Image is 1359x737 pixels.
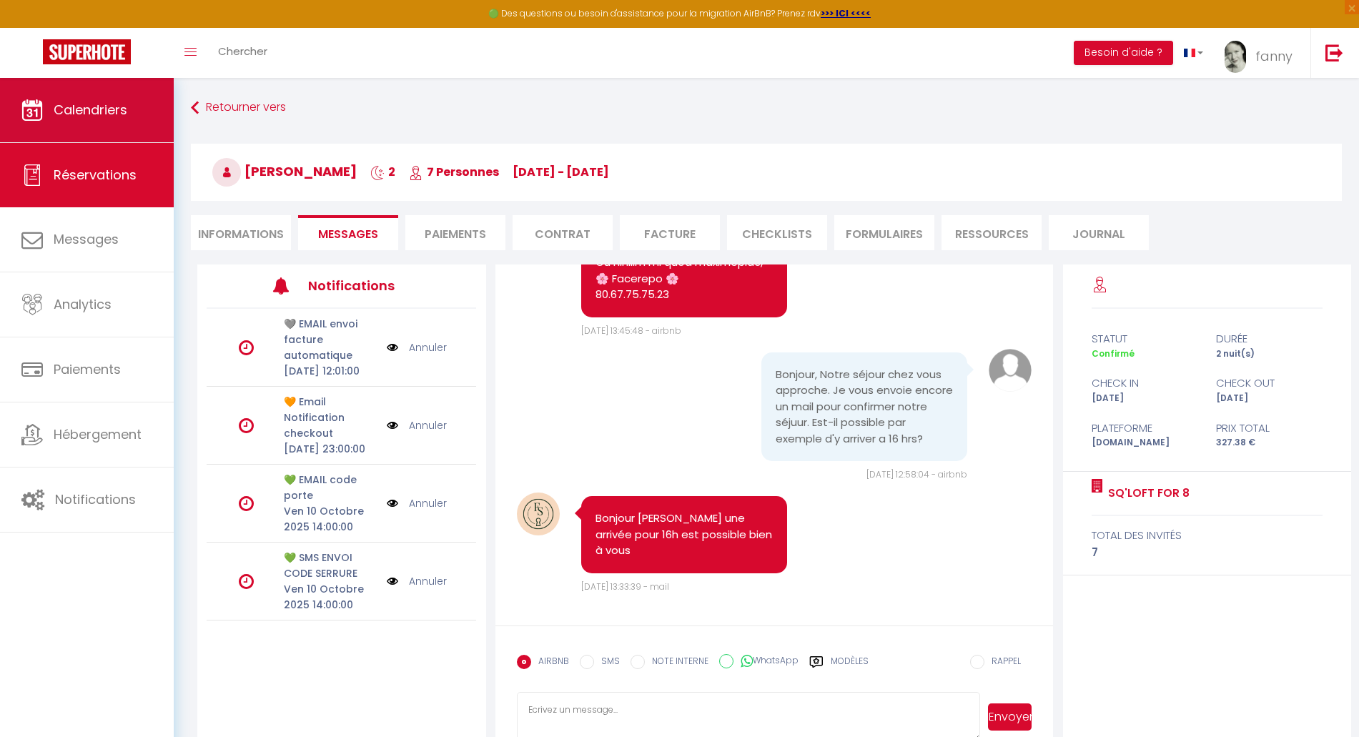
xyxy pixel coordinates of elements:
[1255,47,1293,65] span: fanny
[191,95,1342,121] a: Retourner vers
[318,226,378,242] span: Messages
[387,417,398,433] img: NO IMAGE
[1207,392,1332,405] div: [DATE]
[1082,392,1207,405] div: [DATE]
[1092,347,1135,360] span: Confirmé
[1082,436,1207,450] div: [DOMAIN_NAME]
[54,166,137,184] span: Réservations
[54,230,119,248] span: Messages
[776,367,953,447] pre: Bonjour, Notre séjour chez vous approche. Je vous envoie encore un mail pour confirmer notre séju...
[513,215,613,250] li: Contrat
[218,44,267,59] span: Chercher
[284,316,377,363] p: 🩶 EMAIL envoi facture automatique
[1092,527,1323,544] div: total des invités
[989,349,1032,392] img: avatar.png
[1207,330,1332,347] div: durée
[834,215,934,250] li: FORMULAIRES
[513,164,609,180] span: [DATE] - [DATE]
[308,269,420,302] h3: Notifications
[1225,41,1246,73] img: ...
[866,468,967,480] span: [DATE] 12:58:04 - airbnb
[1074,41,1173,65] button: Besoin d'aide ?
[191,215,291,250] li: Informations
[727,215,827,250] li: CHECKLISTS
[54,425,142,443] span: Hébergement
[517,493,560,535] img: 17451787733459.jpg
[645,655,708,671] label: NOTE INTERNE
[212,162,357,180] span: [PERSON_NAME]
[1082,330,1207,347] div: statut
[409,495,447,511] a: Annuler
[284,581,377,613] p: Ven 10 Octobre 2025 14:00:00
[409,573,447,589] a: Annuler
[988,703,1032,731] button: Envoyer
[54,101,127,119] span: Calendriers
[54,360,121,378] span: Paiements
[387,495,398,511] img: NO IMAGE
[409,417,447,433] a: Annuler
[581,325,681,337] span: [DATE] 13:45:48 - airbnb
[207,28,278,78] a: Chercher
[1214,28,1310,78] a: ... fanny
[55,490,136,508] span: Notifications
[1103,485,1190,502] a: SQ'Loft for 8
[409,164,499,180] span: 7 Personnes
[1207,375,1332,392] div: check out
[594,655,620,671] label: SMS
[370,164,395,180] span: 2
[387,573,398,589] img: NO IMAGE
[284,441,377,457] p: [DATE] 23:00:00
[284,472,377,503] p: 💚 EMAIL code porte
[1207,436,1332,450] div: 327.38 €
[942,215,1042,250] li: Ressources
[409,340,447,355] a: Annuler
[620,215,720,250] li: Facture
[581,580,669,593] span: [DATE] 13:33:39 - mail
[596,510,773,559] pre: Bonjour [PERSON_NAME] une arrivée pour 16h est possible bien à vous
[733,654,799,670] label: WhatsApp
[831,655,869,680] label: Modèles
[531,655,569,671] label: AIRBNB
[284,363,377,379] p: [DATE] 12:01:00
[284,550,377,581] p: 💚 SMS ENVOI CODE SERRURE
[821,7,871,19] a: >>> ICI <<<<
[1325,44,1343,61] img: logout
[387,340,398,355] img: NO IMAGE
[1049,215,1149,250] li: Journal
[1207,420,1332,437] div: Prix total
[984,655,1021,671] label: RAPPEL
[1092,544,1323,561] div: 7
[1207,347,1332,361] div: 2 nuit(s)
[284,394,377,441] p: 🧡 Email Notification checkout
[405,215,505,250] li: Paiements
[1082,375,1207,392] div: check in
[284,503,377,535] p: Ven 10 Octobre 2025 14:00:00
[43,39,131,64] img: Super Booking
[54,295,112,313] span: Analytics
[1082,420,1207,437] div: Plateforme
